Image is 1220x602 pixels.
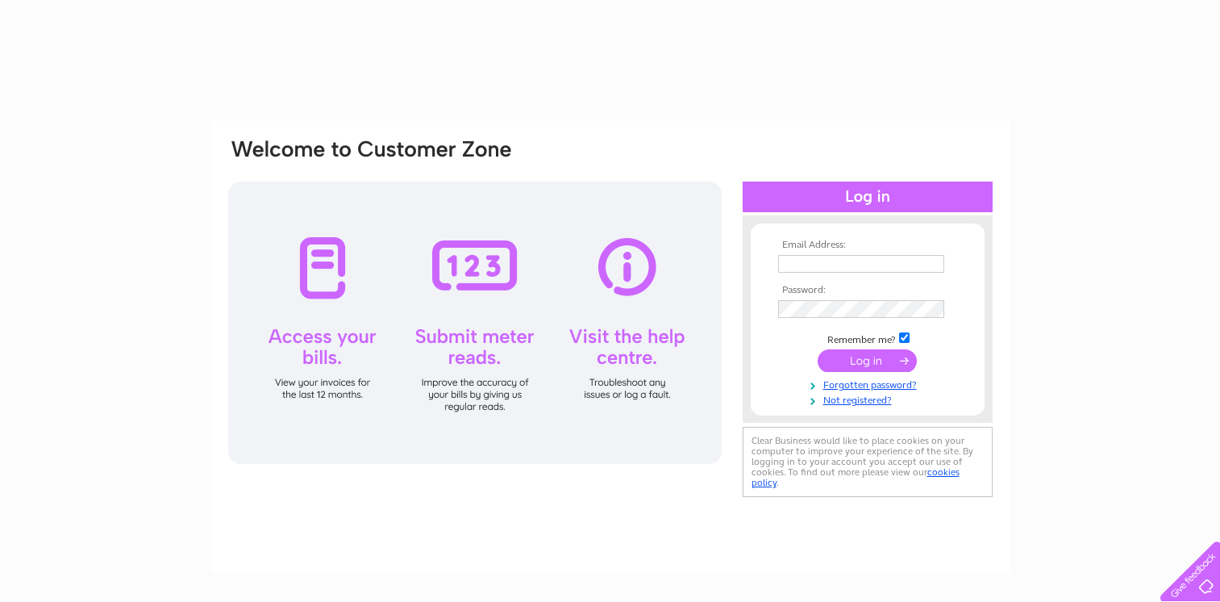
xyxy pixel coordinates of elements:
[818,349,917,372] input: Submit
[774,240,961,251] th: Email Address:
[743,427,993,497] div: Clear Business would like to place cookies on your computer to improve your experience of the sit...
[752,466,960,488] a: cookies policy
[778,391,961,407] a: Not registered?
[774,330,961,346] td: Remember me?
[778,376,961,391] a: Forgotten password?
[774,285,961,296] th: Password:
